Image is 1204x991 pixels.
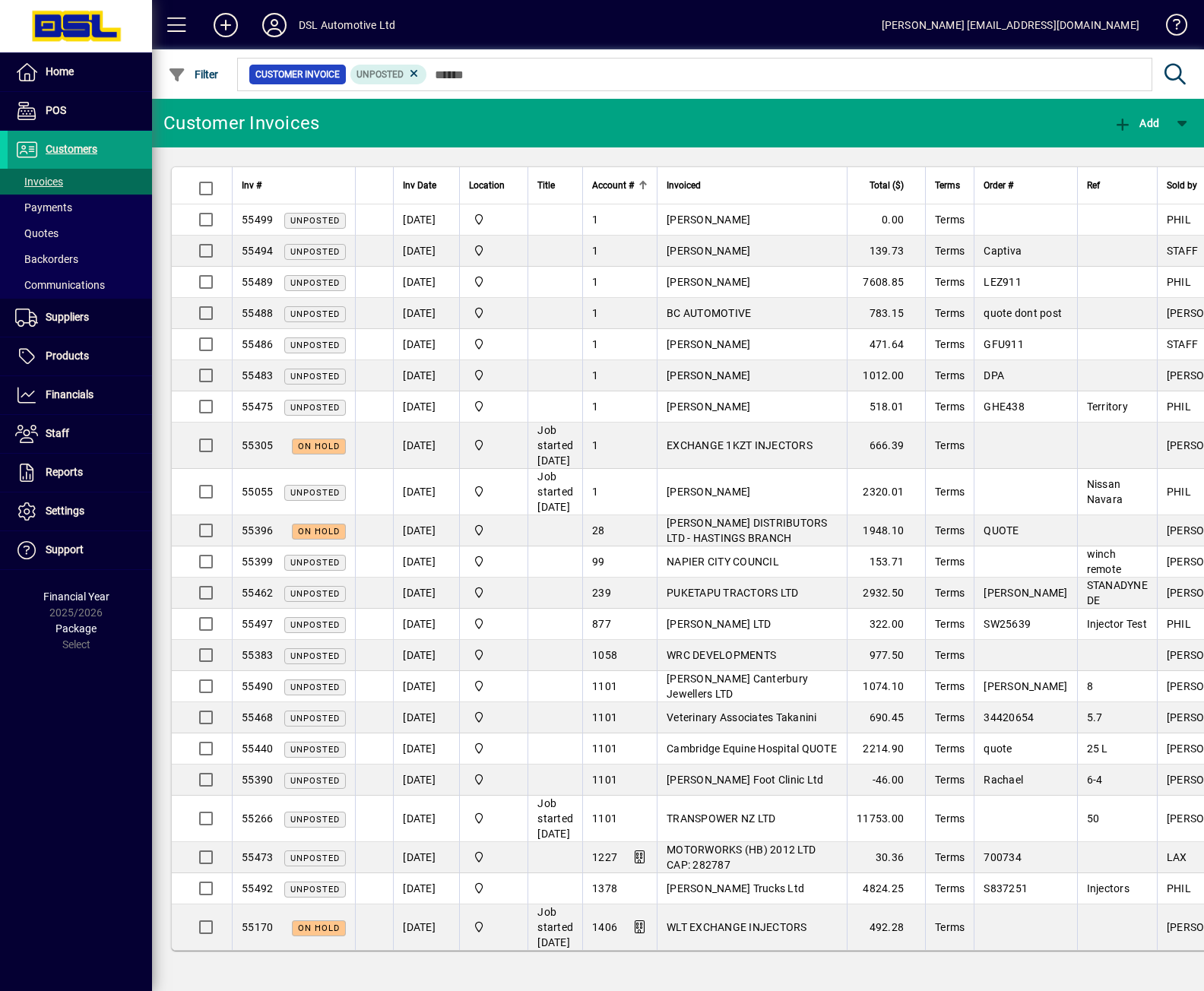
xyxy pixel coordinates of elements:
span: [PERSON_NAME] DISTRIBUTORS LTD - HASTINGS BRANCH [667,517,828,544]
span: Terms [935,742,965,755]
span: Financial Year [43,590,109,603]
span: Terms [935,921,965,933]
span: 1101 [592,812,617,825]
span: Package [55,622,97,635]
span: 1 [592,245,598,257]
td: 139.73 [847,236,925,267]
span: 1227 [592,851,617,863]
span: Unposted [290,815,340,825]
td: [DATE] [393,702,459,733]
span: [PERSON_NAME] [667,369,750,382]
button: Profile [250,11,299,39]
span: 55170 [242,921,273,933]
span: Products [46,350,89,362]
span: 1 [592,401,598,413]
span: Terms [935,556,965,568]
span: Unposted [290,309,340,319]
span: Central [469,553,518,570]
span: Suppliers [46,311,89,323]
span: Terms [935,711,965,723]
span: Settings [46,505,84,517]
td: 518.01 [847,391,925,423]
span: 55492 [242,882,273,894]
span: 50 [1087,812,1100,825]
td: 666.39 [847,423,925,469]
a: Home [8,53,152,91]
span: [PERSON_NAME] [667,245,750,257]
span: Unposted [290,488,340,498]
span: 8 [1087,680,1093,692]
td: 471.64 [847,329,925,360]
span: Location [469,177,505,194]
span: Unposted [290,340,340,350]
a: Backorders [8,246,152,272]
span: Unposted [290,216,340,226]
div: Inv # [242,177,346,194]
span: 55488 [242,307,273,319]
span: PHIL [1167,618,1191,630]
a: Knowledge Base [1155,3,1185,52]
a: POS [8,92,152,130]
span: 55440 [242,742,273,755]
a: Reports [8,454,152,492]
span: Staff [46,427,69,439]
span: 55390 [242,774,273,786]
span: LEZ911 [984,276,1022,288]
span: 55475 [242,401,273,413]
span: Unposted [290,714,340,723]
td: [DATE] [393,796,459,842]
span: Unposted [290,776,340,786]
span: Terms [935,245,965,257]
span: winch remote [1087,548,1122,575]
a: Quotes [8,220,152,246]
a: Settings [8,492,152,530]
td: 4824.25 [847,873,925,904]
span: 99 [592,556,605,568]
span: Unposted [356,69,404,80]
span: Central [469,919,518,936]
span: Terms [935,587,965,599]
span: Injector Test [1087,618,1147,630]
span: Central [469,483,518,500]
td: 7608.85 [847,267,925,298]
span: 1 [592,276,598,288]
span: Order # [984,177,1013,194]
span: Reports [46,466,83,478]
td: 2214.90 [847,733,925,765]
span: STAFF [1167,338,1198,350]
td: -46.00 [847,765,925,796]
span: POS [46,104,66,116]
td: 153.71 [847,546,925,578]
span: Central [469,880,518,897]
div: Title [537,177,573,194]
span: Central [469,771,518,788]
span: PHIL [1167,276,1191,288]
span: Ref [1087,177,1100,194]
span: Terms [935,851,965,863]
span: PHIL [1167,214,1191,226]
td: 1948.10 [847,515,925,546]
span: [PERSON_NAME] Foot Clinic Ltd [667,774,823,786]
span: Terms [935,369,965,382]
span: Terms [935,214,965,226]
span: Injectors [1087,882,1130,894]
div: Ref [1087,177,1148,194]
span: Central [469,678,518,695]
td: 30.36 [847,842,925,873]
span: Inv # [242,177,261,194]
span: Central [469,437,518,454]
span: [PERSON_NAME] [984,587,1067,599]
span: Central [469,616,518,632]
span: Customer Invoice [255,67,340,82]
span: Home [46,65,74,78]
span: Terms [935,439,965,451]
a: Suppliers [8,299,152,337]
span: Central [469,740,518,757]
span: DPA [984,369,1004,382]
span: Quotes [15,227,59,239]
span: 55499 [242,214,273,226]
span: Job started [DATE] [537,470,573,513]
a: Payments [8,195,152,220]
span: Job started [DATE] [537,424,573,467]
a: Invoices [8,169,152,195]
